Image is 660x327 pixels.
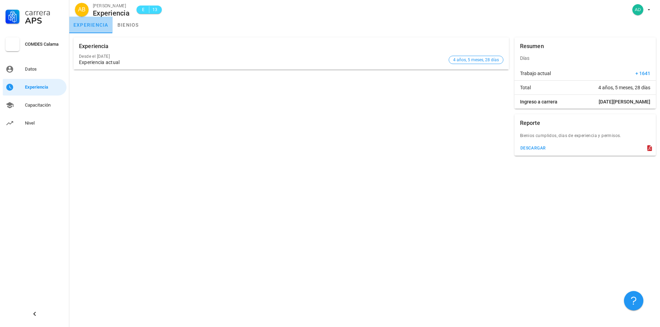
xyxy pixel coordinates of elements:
[69,17,113,33] a: experiencia
[25,120,64,126] div: Nivel
[3,115,67,131] a: Nivel
[453,56,499,64] span: 4 años, 5 meses, 28 días
[520,84,531,91] span: Total
[635,70,650,77] span: + 1641
[79,60,446,65] div: Experiencia actual
[514,132,656,143] div: Bienios cumplidos, dias de experiencia y permisos.
[598,84,650,91] span: 4 años, 5 meses, 28 días
[93,9,130,17] div: Experiencia
[3,79,67,96] a: Experiencia
[520,146,546,151] div: descargar
[632,4,643,15] div: avatar
[78,3,85,17] span: AB
[75,3,89,17] div: avatar
[141,6,146,13] span: E
[3,97,67,113] a: Capacitación
[25,17,64,25] div: APS
[25,102,64,108] div: Capacitación
[113,17,144,33] a: bienios
[152,6,158,13] span: 13
[93,2,130,9] div: [PERSON_NAME]
[79,37,109,55] div: Experiencia
[520,37,544,55] div: Resumen
[3,61,67,78] a: Datos
[25,66,64,72] div: Datos
[79,54,446,59] div: Desde el [DATE]
[25,8,64,17] div: Carrera
[514,50,656,66] div: Días
[25,42,64,47] div: COMDES Calama
[25,84,64,90] div: Experiencia
[520,98,557,105] span: Ingreso a carrera
[520,70,551,77] span: Trabajo actual
[517,143,549,153] button: descargar
[599,98,650,105] span: [DATE][PERSON_NAME]
[520,114,540,132] div: Reporte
